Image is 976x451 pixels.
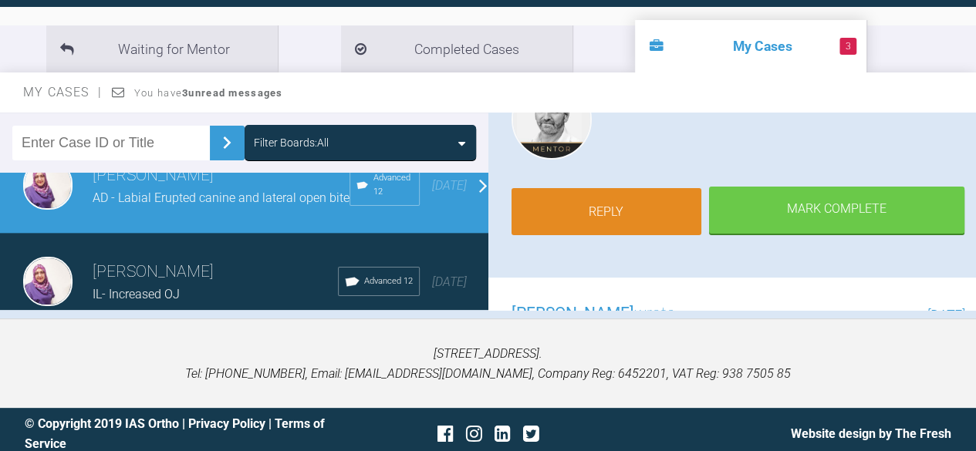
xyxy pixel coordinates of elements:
[12,126,210,160] input: Enter Case ID or Title
[254,134,329,151] div: Filter Boards: All
[709,187,964,234] div: Mark Complete
[25,344,951,383] p: [STREET_ADDRESS]. Tel: [PHONE_NUMBER], Email: [EMAIL_ADDRESS][DOMAIN_NAME], Company Reg: 6452201,...
[182,87,282,99] strong: 3 unread messages
[791,426,951,441] a: Website design by The Fresh
[93,259,338,285] h3: [PERSON_NAME]
[23,257,73,306] img: Sadia Bokhari
[23,160,73,210] img: Sadia Bokhari
[93,287,180,301] span: IL- Increased OJ
[512,79,592,160] img: Ross Hobson
[432,178,467,193] span: [DATE]
[364,274,413,288] span: Advanced 12
[23,85,103,99] span: My Cases
[635,20,866,72] li: My Cases
[134,87,283,99] span: You have
[432,274,467,289] span: [DATE]
[93,190,350,205] span: AD - Labial Erupted canine and lateral open bite
[512,301,687,327] h3: wrote...
[341,25,572,72] li: Completed Cases
[373,171,413,199] span: Advanced 12
[512,188,702,236] a: Reply
[214,130,239,155] img: chevronRight.28bd32b0.svg
[839,38,856,55] span: 3
[632,79,965,166] div: yes - [PERSON_NAME] ; fit before extractions
[46,25,278,72] li: Waiting for Mentor
[93,163,350,189] h3: [PERSON_NAME]
[927,307,964,323] span: [DATE]
[512,304,634,322] span: [PERSON_NAME]
[188,416,265,431] a: Privacy Policy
